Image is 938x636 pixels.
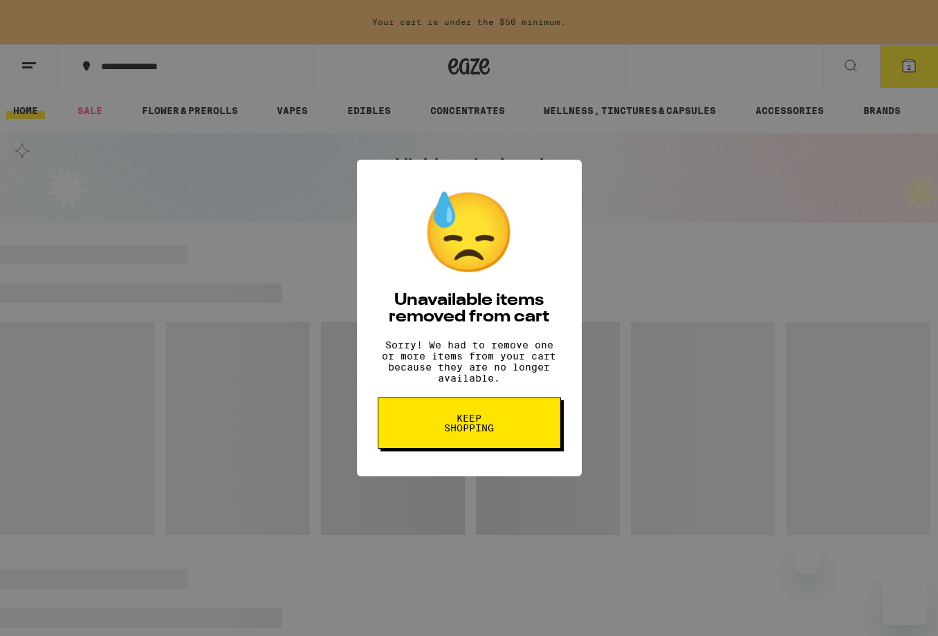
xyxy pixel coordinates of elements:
iframe: Close message [793,548,821,575]
div: 😓 [421,187,517,279]
p: Sorry! We had to remove one or more items from your cart because they are no longer available. [378,339,561,384]
iframe: Button to launch messaging window [883,581,927,625]
h2: Unavailable items removed from cart [378,292,561,326]
span: Keep Shopping [434,413,505,433]
button: Keep Shopping [378,397,561,449]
